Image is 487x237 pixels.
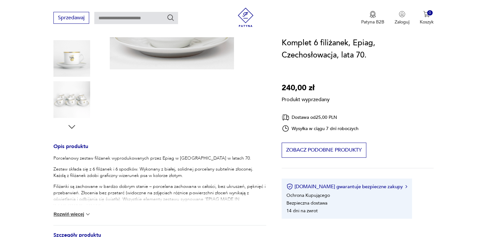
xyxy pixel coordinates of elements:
[405,185,407,188] img: Ikona strzałki w prawo
[361,19,384,25] p: Patyna B2B
[167,14,174,22] button: Szukaj
[282,113,289,121] img: Ikona dostawy
[282,37,434,61] h1: Komplet 6 filiżanek, Epiag, Czechosłowacja, lata 70.
[286,183,407,190] button: [DOMAIN_NAME] gwarantuje bezpieczne zakupy
[427,10,433,16] div: 0
[423,11,430,17] img: Ikona koszyka
[395,11,409,25] button: Zaloguj
[399,11,405,17] img: Ikonka użytkownika
[282,143,366,158] button: Zobacz podobne produkty
[361,11,384,25] button: Patyna B2B
[286,208,318,214] li: 14 dni na zwrot
[282,125,359,132] div: Wysyłka w ciągu 7 dni roboczych
[282,94,330,103] p: Produkt wyprzedany
[282,113,359,121] div: Dostawa od 25,00 PLN
[85,211,91,217] img: chevron down
[53,211,91,217] button: Rozwiń więcej
[53,155,266,162] p: Porcelanowy zestaw filiżanek wyprodukowanych przez Epiag w [GEOGRAPHIC_DATA] w latach 70.
[53,166,266,179] p: Zestaw składa się z 6 filiżanek i 6 spodków. Wykonany z białej, solidnej porcelany subtelnie złoc...
[361,11,384,25] a: Ikona medaluPatyna B2B
[286,192,330,198] li: Ochrona Kupującego
[282,82,330,94] p: 240,00 zł
[53,183,266,209] p: Filiżanki są zachowane w bardzo dobrym stanie – porcelana zachowana w całości, bez ukruszeń, pękn...
[395,19,409,25] p: Zaloguj
[53,16,89,21] a: Sprzedawaj
[420,11,434,25] button: 0Koszyk
[370,11,376,18] img: Ikona medalu
[420,19,434,25] p: Koszyk
[236,8,255,27] img: Patyna - sklep z meblami i dekoracjami vintage
[286,183,293,190] img: Ikona certyfikatu
[53,145,266,155] h3: Opis produktu
[286,200,327,206] li: Bezpieczna dostawa
[53,12,89,24] button: Sprzedawaj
